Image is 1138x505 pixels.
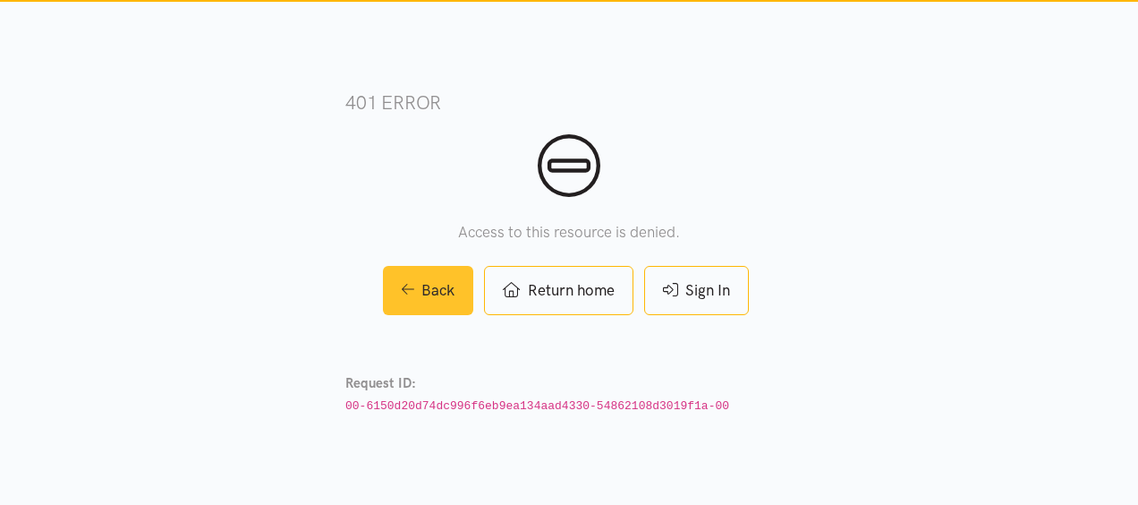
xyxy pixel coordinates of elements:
[345,220,793,244] p: Access to this resource is denied.
[345,399,729,413] code: 00-6150d20d74dc996f6eb9ea134aad4330-54862108d3019f1a-00
[484,266,633,315] a: Return home
[345,375,416,391] strong: Request ID:
[383,266,474,315] a: Back
[345,90,793,116] h3: 401 error
[644,266,749,315] a: Sign In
